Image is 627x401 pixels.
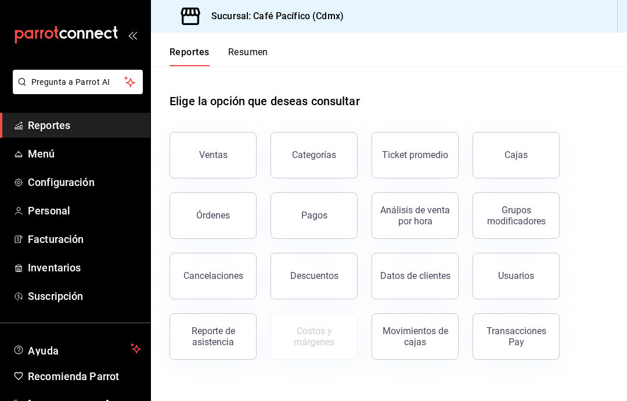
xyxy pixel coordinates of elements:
[128,30,137,40] button: open_drawer_menu
[290,270,338,281] div: Descuentos
[8,84,143,96] a: Pregunta a Parrot AI
[278,325,350,348] div: Costos y márgenes
[372,313,459,360] button: Movimientos de cajas
[31,76,125,88] span: Pregunta a Parrot AI
[28,231,141,247] span: Facturación
[505,149,528,160] div: Cajas
[473,192,560,239] button: Grupos modificadores
[271,313,358,360] button: Contrata inventarios para ver este reporte
[473,313,560,360] button: Transacciones Pay
[372,192,459,239] button: Análisis de venta por hora
[28,174,141,190] span: Configuración
[170,46,210,66] button: Reportes
[28,342,126,356] span: Ayuda
[199,149,228,160] div: Ventas
[228,46,268,66] button: Resumen
[170,132,257,178] button: Ventas
[170,192,257,239] button: Órdenes
[271,253,358,299] button: Descuentos
[271,132,358,178] button: Categorías
[177,325,249,348] div: Reporte de asistencia
[28,203,141,219] span: Personal
[498,270,534,281] div: Usuarios
[480,205,552,227] div: Grupos modificadores
[196,210,230,221] div: Órdenes
[183,270,243,281] div: Cancelaciones
[202,9,344,23] h3: Sucursal: Café Pacífico (Cdmx)
[372,253,459,299] button: Datos de clientes
[372,132,459,178] button: Ticket promedio
[170,313,257,360] button: Reporte de asistencia
[473,132,560,178] button: Cajas
[28,288,141,304] span: Suscripción
[382,149,448,160] div: Ticket promedio
[480,325,552,348] div: Transacciones Pay
[170,46,268,66] div: navigation tabs
[379,205,451,227] div: Análisis de venta por hora
[28,368,141,384] span: Recomienda Parrot
[271,192,358,239] button: Pagos
[170,253,257,299] button: Cancelaciones
[170,92,360,110] h1: Elige la opción que deseas consultar
[28,146,141,162] span: Menú
[379,325,451,348] div: Movimientos de cajas
[473,253,560,299] button: Usuarios
[28,260,141,275] span: Inventarios
[13,70,143,94] button: Pregunta a Parrot AI
[380,270,451,281] div: Datos de clientes
[292,149,336,160] div: Categorías
[301,210,327,221] div: Pagos
[28,117,141,133] span: Reportes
